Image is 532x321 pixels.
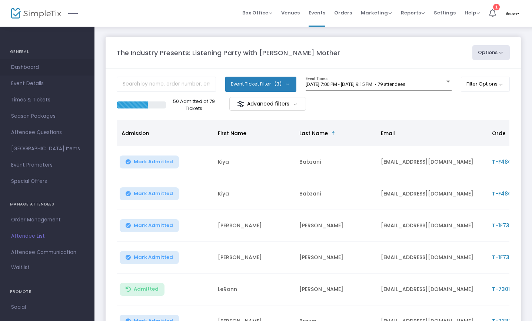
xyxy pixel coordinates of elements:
span: Settings [434,3,456,22]
td: Babzani [295,146,376,178]
h4: PROMOTE [10,284,84,299]
span: T-7301467D-8 [492,285,531,293]
span: Last Name [299,130,328,137]
button: Mark Admitted [120,156,179,168]
td: [PERSON_NAME] [295,210,376,242]
span: (3) [274,81,282,87]
span: [GEOGRAPHIC_DATA] Items [11,144,83,154]
img: filter [237,100,245,108]
m-button: Advanced filters [229,97,306,111]
button: Mark Admitted [120,251,179,264]
td: [PERSON_NAME] [213,210,295,242]
span: Social [11,302,83,312]
span: Season Packages [11,111,83,121]
span: Special Offers [11,177,83,186]
span: Reports [401,9,425,16]
span: Event Details [11,79,83,88]
span: Attendee Questions [11,128,83,137]
h4: GENERAL [10,44,84,59]
span: Sortable [330,130,336,136]
span: Mark Admitted [134,159,173,165]
span: T-1F7329E9-D [492,254,529,261]
m-panel-title: The Industry Presents: Listening Party with [PERSON_NAME] Mother [117,48,340,58]
td: [EMAIL_ADDRESS][DOMAIN_NAME] [376,274,488,305]
span: T-1F7329E9-D [492,222,529,229]
p: 50 Admitted of 79 Tickets [169,98,219,112]
span: Email [381,130,395,137]
span: Event Promoters [11,160,83,170]
button: Admitted [120,283,164,296]
input: Search by name, order number, email, ip address [117,77,216,92]
span: Mark Admitted [134,254,173,260]
span: Mark Admitted [134,191,173,197]
span: First Name [218,130,246,137]
td: [EMAIL_ADDRESS][DOMAIN_NAME] [376,178,488,210]
span: Dashboard [11,63,83,72]
span: Order Management [11,215,83,225]
span: Order ID [492,130,515,137]
span: Orders [334,3,352,22]
span: Attendee Communication [11,248,83,257]
span: Admitted [134,286,159,292]
span: Mark Admitted [134,223,173,228]
td: [EMAIL_ADDRESS][DOMAIN_NAME] [376,146,488,178]
button: Options [472,45,510,60]
span: Events [309,3,325,22]
span: Waitlist [11,264,30,271]
span: Help [465,9,480,16]
button: Mark Admitted [120,187,179,200]
td: Kiya [213,178,295,210]
td: Babzani [295,178,376,210]
td: [EMAIL_ADDRESS][DOMAIN_NAME] [376,242,488,274]
button: Mark Admitted [120,219,179,232]
div: 1 [493,4,500,10]
td: [EMAIL_ADDRESS][DOMAIN_NAME] [376,210,488,242]
span: Venues [281,3,300,22]
span: Box Office [242,9,272,16]
span: [DATE] 7:00 PM - [DATE] 9:15 PM • 79 attendees [306,81,405,87]
td: [PERSON_NAME] [213,242,295,274]
td: Kiya [213,146,295,178]
span: Admission [122,130,149,137]
button: Event Ticket Filter(3) [225,77,296,91]
td: LeRonn [213,274,295,305]
h4: MANAGE ATTENDEES [10,197,84,212]
span: Times & Tickets [11,95,83,105]
td: [PERSON_NAME] [295,242,376,274]
span: Marketing [361,9,392,16]
span: Attendee List [11,231,83,241]
td: [PERSON_NAME] [295,274,376,305]
button: Filter Options [461,77,510,91]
